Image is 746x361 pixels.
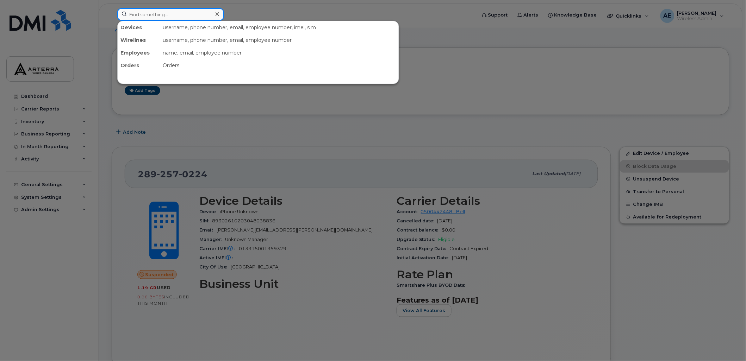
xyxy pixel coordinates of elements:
div: name, email, employee number [160,46,399,59]
div: Wirelines [118,34,160,46]
div: Employees [118,46,160,59]
input: Find something... [117,8,224,21]
div: Orders [160,59,399,72]
div: username, phone number, email, employee number, imei, sim [160,21,399,34]
div: Devices [118,21,160,34]
div: username, phone number, email, employee number [160,34,399,46]
div: Orders [118,59,160,72]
